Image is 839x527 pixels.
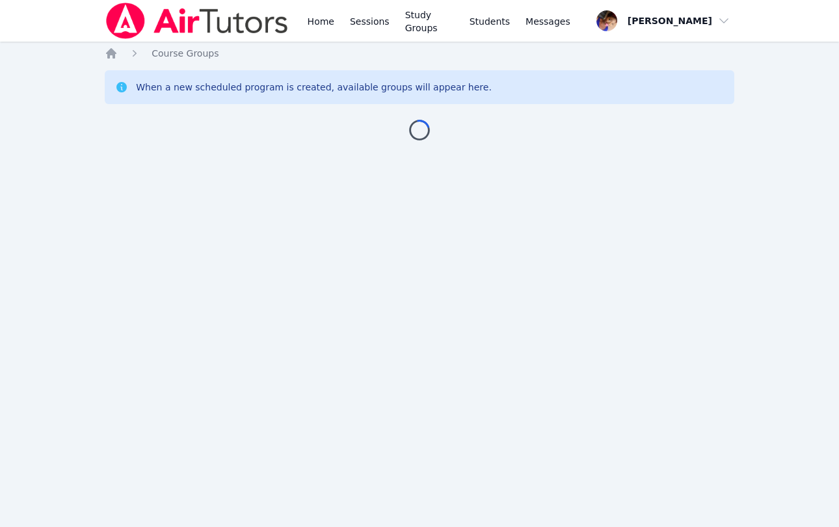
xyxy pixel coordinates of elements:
img: Air Tutors [105,3,289,39]
nav: Breadcrumb [105,47,734,60]
a: Course Groups [152,47,219,60]
div: When a new scheduled program is created, available groups will appear here. [136,81,492,94]
span: Messages [526,15,570,28]
span: Course Groups [152,48,219,59]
